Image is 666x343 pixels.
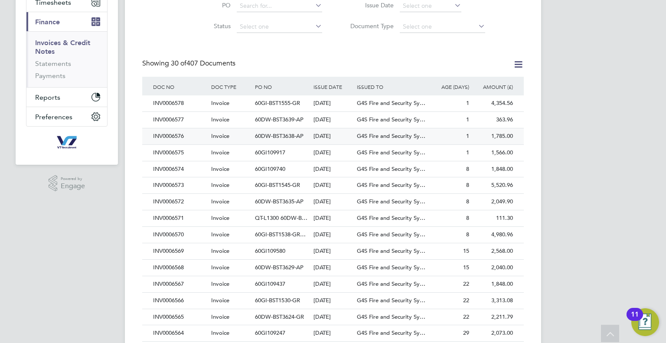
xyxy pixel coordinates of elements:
[471,325,515,341] div: 2,073.00
[466,231,469,238] span: 8
[35,93,60,101] span: Reports
[211,231,229,238] span: Invoice
[471,112,515,128] div: 363.96
[151,227,209,243] div: INV0006570
[311,177,355,193] div: [DATE]
[253,77,311,97] div: PO NO
[211,149,229,156] span: Invoice
[466,99,469,107] span: 1
[209,77,253,97] div: DOC TYPE
[181,1,231,9] label: PO
[311,194,355,210] div: [DATE]
[357,165,425,173] span: G4S Fire and Security Sy…
[255,247,285,255] span: 60GI109580
[255,297,300,304] span: 60GI-BST1530-GR
[357,99,425,107] span: G4S Fire and Security Sy…
[357,231,425,238] span: G4S Fire and Security Sy…
[311,161,355,177] div: [DATE]
[466,214,469,222] span: 8
[357,214,425,222] span: G4S Fire and Security Sy…
[211,313,229,320] span: Invoice
[471,161,515,177] div: 1,848.00
[151,293,209,309] div: INV0006566
[344,1,394,9] label: Issue Date
[311,128,355,144] div: [DATE]
[311,293,355,309] div: [DATE]
[35,113,72,121] span: Preferences
[311,325,355,341] div: [DATE]
[311,210,355,226] div: [DATE]
[255,264,304,271] span: 60DW-BST3629-AP
[151,309,209,325] div: INV0006565
[211,214,229,222] span: Invoice
[463,264,469,271] span: 15
[211,181,229,189] span: Invoice
[255,116,304,123] span: 60DW-BST3639-AP
[471,293,515,309] div: 3,313.08
[466,165,469,173] span: 8
[357,247,425,255] span: G4S Fire and Security Sy…
[142,59,237,68] div: Showing
[428,77,471,97] div: AGE (DAYS)
[344,22,394,30] label: Document Type
[311,95,355,111] div: [DATE]
[61,175,85,183] span: Powered by
[26,88,107,107] button: Reports
[466,132,469,140] span: 1
[355,77,428,97] div: ISSUED TO
[255,165,285,173] span: 60GI109740
[151,276,209,292] div: INV0006567
[471,95,515,111] div: 4,354.56
[471,309,515,325] div: 2,211.79
[311,112,355,128] div: [DATE]
[463,329,469,336] span: 29
[311,145,355,161] div: [DATE]
[471,260,515,276] div: 2,040.00
[466,149,469,156] span: 1
[466,181,469,189] span: 8
[357,198,425,205] span: G4S Fire and Security Sy…
[237,21,322,33] input: Select one
[311,260,355,276] div: [DATE]
[151,210,209,226] div: INV0006571
[211,132,229,140] span: Invoice
[400,21,485,33] input: Select one
[211,329,229,336] span: Invoice
[255,198,304,205] span: 60DW-BST3635-AP
[53,135,80,149] img: v7recruitment-logo-retina.png
[255,149,285,156] span: 60GI109917
[151,177,209,193] div: INV0006573
[255,329,285,336] span: 60GI109247
[35,39,90,56] a: Invoices & Credit Notes
[471,210,515,226] div: 111.30
[211,116,229,123] span: Invoice
[357,116,425,123] span: G4S Fire and Security Sy…
[311,276,355,292] div: [DATE]
[151,77,209,97] div: DOC NO
[171,59,235,68] span: 407 Documents
[255,214,307,222] span: QT-L1300 60DW-B…
[631,314,639,326] div: 11
[26,12,107,31] button: Finance
[357,181,425,189] span: G4S Fire and Security Sy…
[255,313,304,320] span: 60DW-BST3624-GR
[255,280,285,287] span: 60GI109437
[211,264,229,271] span: Invoice
[471,194,515,210] div: 2,049.90
[211,297,229,304] span: Invoice
[151,145,209,161] div: INV0006575
[255,132,304,140] span: 60DW-BST3638-AP
[471,227,515,243] div: 4,980.96
[211,280,229,287] span: Invoice
[471,276,515,292] div: 1,848.00
[311,227,355,243] div: [DATE]
[463,313,469,320] span: 22
[471,243,515,259] div: 2,568.00
[171,59,186,68] span: 30 of
[255,231,306,238] span: 60GI-BST1538-GR…
[311,243,355,259] div: [DATE]
[466,198,469,205] span: 8
[471,145,515,161] div: 1,566.00
[255,99,300,107] span: 60GI-BST1555-GR
[255,181,300,189] span: 60GI-BST1545-GR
